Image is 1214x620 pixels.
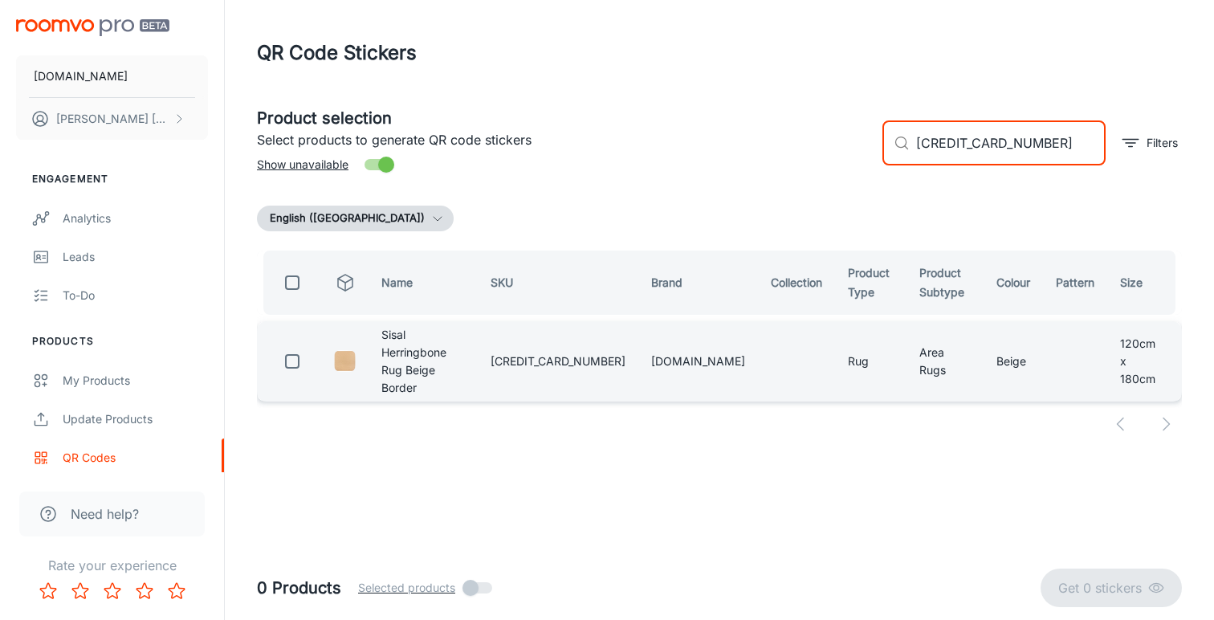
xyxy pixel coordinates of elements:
[257,156,348,173] span: Show unavailable
[257,206,454,231] button: English ([GEOGRAPHIC_DATA])
[478,251,638,315] th: SKU
[16,19,169,36] img: Roomvo PRO Beta
[916,120,1106,165] input: Search by SKU, brand, collection...
[63,449,208,467] div: QR Codes
[257,39,417,67] h1: QR Code Stickers
[835,321,906,402] td: Rug
[906,321,984,402] td: Area Rugs
[1118,130,1182,156] button: filter
[638,321,758,402] td: [DOMAIN_NAME]
[63,210,208,227] div: Analytics
[257,130,870,149] p: Select products to generate QR code stickers
[34,67,128,85] p: [DOMAIN_NAME]
[758,251,835,315] th: Collection
[16,98,208,140] button: [PERSON_NAME] [PERSON_NAME]
[984,321,1043,402] td: Beige
[1147,134,1178,152] p: Filters
[1107,321,1182,402] td: 120cm x 180cm
[16,55,208,97] button: [DOMAIN_NAME]
[1043,251,1107,315] th: Pattern
[1107,251,1182,315] th: Size
[906,251,984,315] th: Product Subtype
[369,251,477,315] th: Name
[63,410,208,428] div: Update Products
[984,251,1043,315] th: Colour
[835,251,906,315] th: Product Type
[257,106,870,130] h5: Product selection
[369,321,477,402] td: Sisal Herringbone Rug Beige Border
[478,321,638,402] td: [CREDIT_CARD_NUMBER]
[63,372,208,390] div: My Products
[63,248,208,266] div: Leads
[56,110,169,128] p: [PERSON_NAME] [PERSON_NAME]
[63,287,208,304] div: To-do
[638,251,758,315] th: Brand
[71,504,139,524] span: Need help?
